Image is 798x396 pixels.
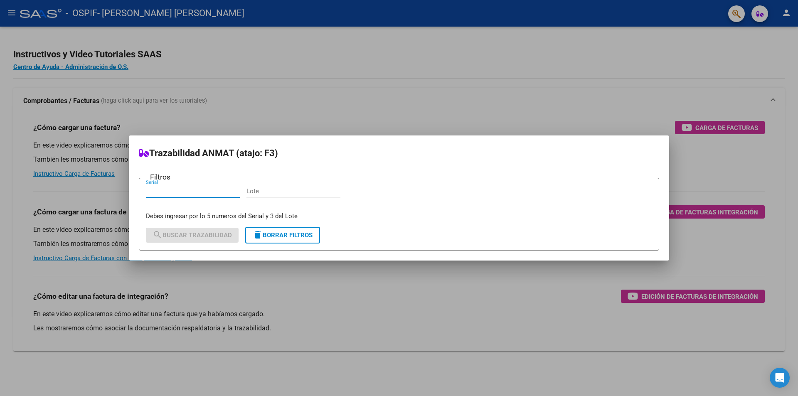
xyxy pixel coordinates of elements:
[139,145,659,161] h2: Trazabilidad ANMAT (atajo: F3)
[253,230,263,240] mat-icon: delete
[146,172,175,182] h3: Filtros
[153,231,232,239] span: Buscar Trazabilidad
[245,227,320,244] button: Borrar Filtros
[770,368,790,388] div: Open Intercom Messenger
[146,212,652,221] p: Debes ingresar por lo 5 numeros del Serial y 3 del Lote
[146,228,239,243] button: Buscar Trazabilidad
[253,231,313,239] span: Borrar Filtros
[153,230,163,240] mat-icon: search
